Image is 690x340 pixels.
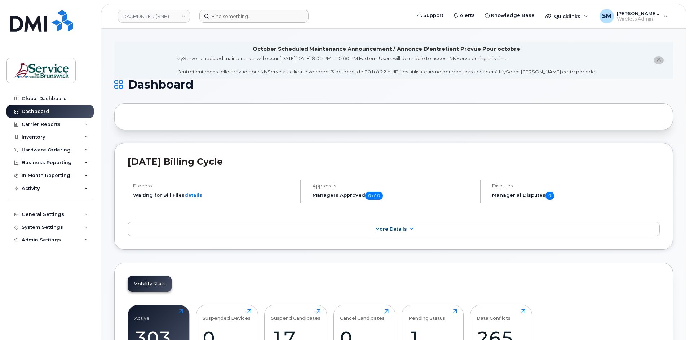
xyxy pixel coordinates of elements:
div: Suspend Candidates [271,309,320,321]
h4: Disputes [492,183,660,189]
div: Suspended Devices [203,309,251,321]
div: MyServe scheduled maintenance will occur [DATE][DATE] 8:00 PM - 10:00 PM Eastern. Users will be u... [176,55,596,75]
h2: [DATE] Billing Cycle [128,156,660,167]
div: October Scheduled Maintenance Announcement / Annonce D'entretient Prévue Pour octobre [253,45,520,53]
span: 0 [545,192,554,200]
div: Cancel Candidates [340,309,385,321]
span: More Details [375,226,407,232]
button: close notification [654,56,664,64]
h5: Managers Approved [313,192,474,200]
span: 0 of 0 [365,192,383,200]
a: details [185,192,202,198]
div: Data Conflicts [477,309,510,321]
span: Dashboard [128,79,193,90]
h4: Process [133,183,294,189]
div: Pending Status [408,309,445,321]
h4: Approvals [313,183,474,189]
div: Active [134,309,150,321]
h5: Managerial Disputes [492,192,660,200]
li: Waiting for Bill Files [133,192,294,199]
